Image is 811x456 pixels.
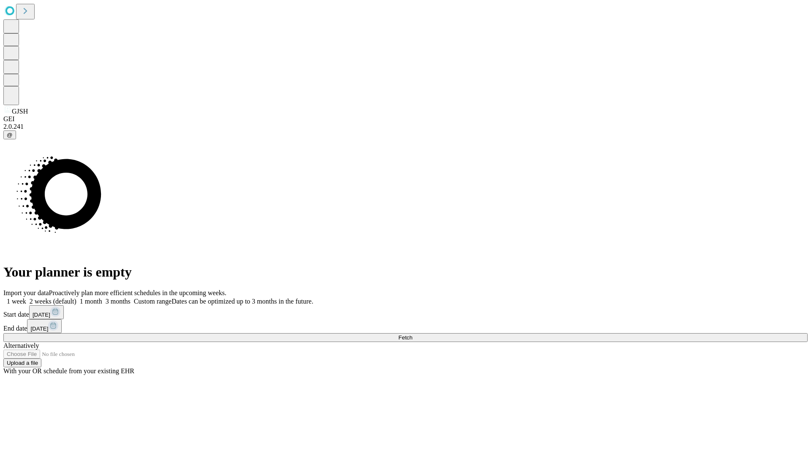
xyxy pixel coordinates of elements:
span: Import your data [3,289,49,296]
div: Start date [3,305,808,319]
span: [DATE] [30,326,48,332]
button: Fetch [3,333,808,342]
span: Dates can be optimized up to 3 months in the future. [171,298,313,305]
span: @ [7,132,13,138]
span: 1 month [80,298,102,305]
span: 2 weeks (default) [30,298,76,305]
span: Proactively plan more efficient schedules in the upcoming weeks. [49,289,226,296]
span: [DATE] [33,312,50,318]
span: Fetch [398,334,412,341]
div: 2.0.241 [3,123,808,130]
span: 1 week [7,298,26,305]
button: @ [3,130,16,139]
span: Custom range [134,298,171,305]
span: With your OR schedule from your existing EHR [3,367,134,375]
button: Upload a file [3,358,41,367]
span: GJSH [12,108,28,115]
div: GEI [3,115,808,123]
h1: Your planner is empty [3,264,808,280]
span: Alternatively [3,342,39,349]
button: [DATE] [27,319,62,333]
div: End date [3,319,808,333]
button: [DATE] [29,305,64,319]
span: 3 months [106,298,131,305]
